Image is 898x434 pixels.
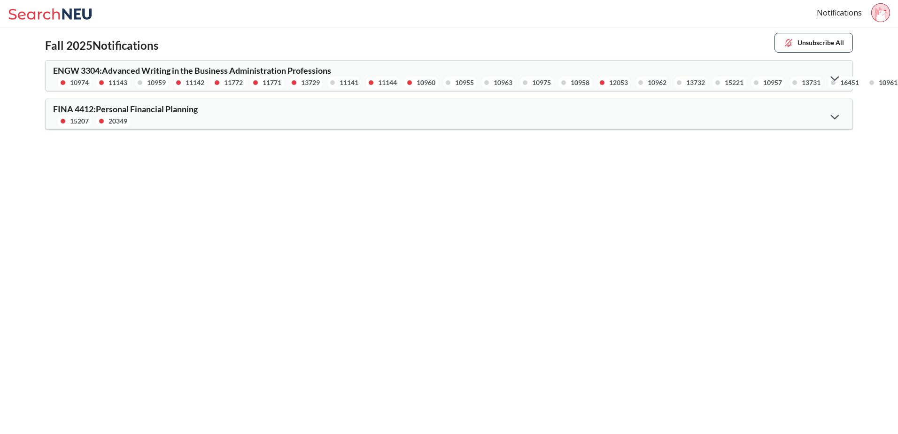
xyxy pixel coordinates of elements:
div: 13729 [301,77,320,88]
div: 16451 [840,77,859,88]
div: 10962 [648,77,666,88]
div: 20349 [108,116,127,126]
span: ENGW 3304 : Advanced Writing in the Business Administration Professions [53,65,331,76]
div: 15221 [725,77,743,88]
div: 11142 [186,77,204,88]
a: Notifications [817,8,862,18]
div: 10961 [879,77,898,88]
div: 15207 [70,116,89,126]
div: 11772 [224,77,243,88]
div: 10963 [494,77,512,88]
div: 12053 [609,77,628,88]
div: 10955 [455,77,474,88]
div: 10958 [571,77,589,88]
div: 10959 [147,77,166,88]
div: 13732 [686,77,705,88]
div: 10974 [70,77,89,88]
div: 11144 [378,77,397,88]
div: 10957 [763,77,782,88]
div: 11143 [108,77,127,88]
span: FINA 4412 : Personal Financial Planning [53,104,198,114]
img: unsubscribe.svg [783,38,794,48]
div: 10960 [417,77,435,88]
h2: Fall 2025 Notifications [45,39,158,53]
button: Unsubscribe All [774,33,853,53]
div: 11141 [340,77,358,88]
div: 10975 [532,77,551,88]
div: 11771 [263,77,281,88]
div: 13731 [802,77,821,88]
